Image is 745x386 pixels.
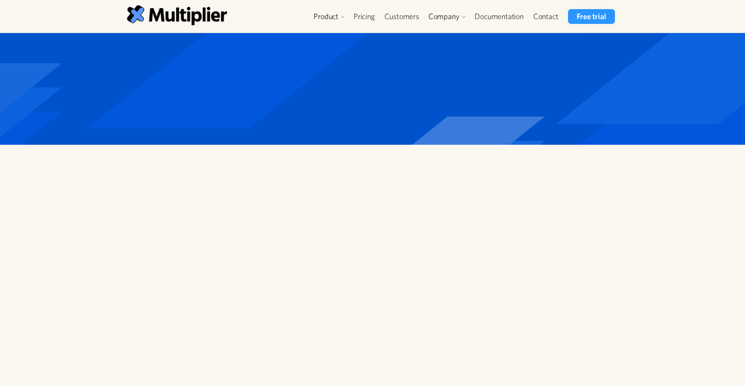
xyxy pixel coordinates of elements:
a: Documentation [470,9,528,24]
div: Product [309,9,349,24]
div: Company [428,11,460,22]
a: Free trial [568,9,615,24]
a: Customers [380,9,424,24]
a: Pricing [349,9,380,24]
div: Product [314,11,338,22]
div: Company [424,9,470,24]
a: Contact [528,9,563,24]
